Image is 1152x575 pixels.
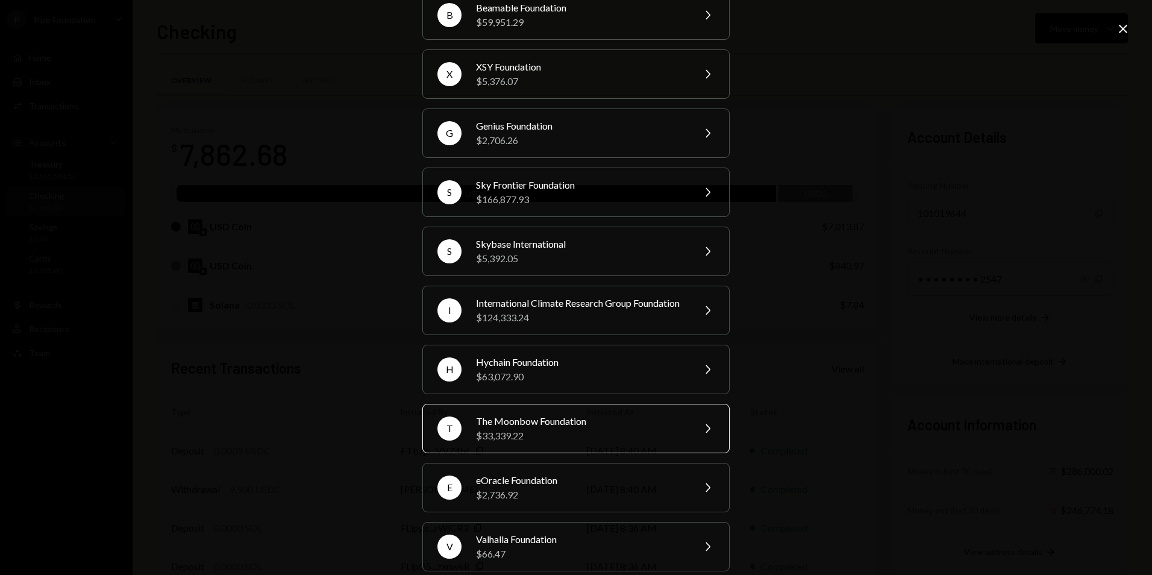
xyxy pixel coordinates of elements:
[476,532,686,547] div: Valhalla Foundation
[437,476,462,500] div: E
[476,488,686,502] div: $2,736.92
[476,355,686,369] div: Hychain Foundation
[437,357,462,382] div: H
[476,473,686,488] div: eOracle Foundation
[476,369,686,384] div: $63,072.90
[476,296,686,310] div: International Climate Research Group Foundation
[422,404,730,453] button: TThe Moonbow Foundation$33,339.22
[437,180,462,204] div: S
[437,62,462,86] div: X
[437,3,462,27] div: B
[437,239,462,263] div: S
[476,547,686,561] div: $66.47
[437,298,462,322] div: I
[476,178,686,192] div: Sky Frontier Foundation
[437,535,462,559] div: V
[476,133,686,148] div: $2,706.26
[422,108,730,158] button: GGenius Foundation$2,706.26
[422,463,730,512] button: EeOracle Foundation$2,736.92
[476,414,686,429] div: The Moonbow Foundation
[476,1,686,15] div: Beamable Foundation
[476,119,686,133] div: Genius Foundation
[476,310,686,325] div: $124,333.24
[437,416,462,441] div: T
[476,429,686,443] div: $33,339.22
[476,192,686,207] div: $166,877.93
[422,227,730,276] button: SSkybase International$5,392.05
[476,251,686,266] div: $5,392.05
[476,15,686,30] div: $59,951.29
[476,74,686,89] div: $5,376.07
[422,345,730,394] button: HHychain Foundation$63,072.90
[476,60,686,74] div: XSY Foundation
[422,168,730,217] button: SSky Frontier Foundation$166,877.93
[422,286,730,335] button: IInternational Climate Research Group Foundation$124,333.24
[437,121,462,145] div: G
[422,49,730,99] button: XXSY Foundation$5,376.07
[422,522,730,571] button: VValhalla Foundation$66.47
[476,237,686,251] div: Skybase International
